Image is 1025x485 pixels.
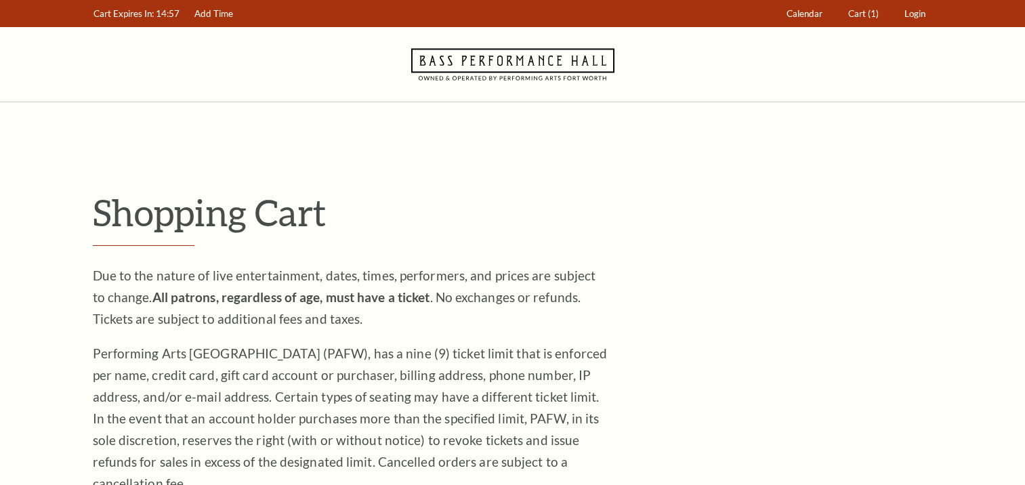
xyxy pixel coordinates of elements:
span: Cart [848,8,866,19]
a: Add Time [188,1,239,27]
span: (1) [868,8,879,19]
a: Calendar [780,1,829,27]
a: Cart (1) [841,1,885,27]
span: Login [904,8,925,19]
span: 14:57 [156,8,180,19]
a: Login [898,1,932,27]
span: Cart Expires In: [93,8,154,19]
span: Calendar [787,8,822,19]
span: Due to the nature of live entertainment, dates, times, performers, and prices are subject to chan... [93,268,596,326]
p: Shopping Cart [93,190,933,234]
strong: All patrons, regardless of age, must have a ticket [152,289,430,305]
